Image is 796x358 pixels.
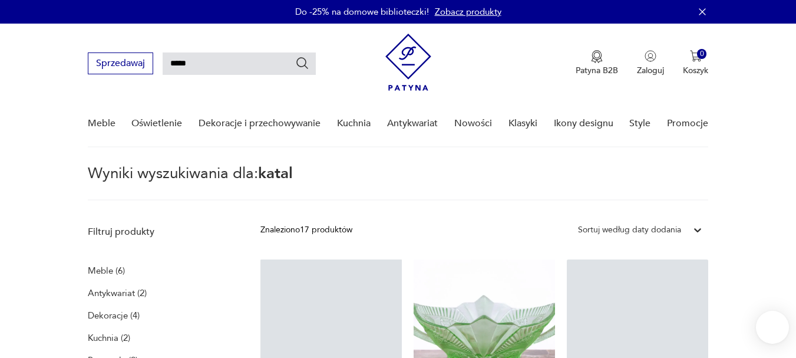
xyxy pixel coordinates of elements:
a: Zobacz produkty [435,6,501,18]
a: Oświetlenie [131,101,182,146]
p: Zaloguj [637,65,664,76]
button: 0Koszyk [683,50,708,76]
iframe: Smartsupp widget button [756,311,789,344]
a: Kuchnia (2) [88,330,130,346]
p: Koszyk [683,65,708,76]
button: Sprzedawaj [88,52,153,74]
a: Dekoracje (4) [88,307,140,324]
img: Ikona koszyka [690,50,702,62]
span: katal [258,163,293,184]
button: Patyna B2B [576,50,618,76]
img: Patyna - sklep z meblami i dekoracjami vintage [385,34,431,91]
div: 0 [697,49,707,59]
p: Filtruj produkty [88,225,232,238]
a: Ikony designu [554,101,613,146]
a: Sprzedawaj [88,60,153,68]
a: Meble [88,101,115,146]
a: Antykwariat [387,101,438,146]
p: Do -25% na domowe biblioteczki! [295,6,429,18]
button: Zaloguj [637,50,664,76]
button: Szukaj [295,56,309,70]
a: Style [629,101,650,146]
img: Ikonka użytkownika [645,50,656,62]
a: Nowości [454,101,492,146]
a: Antykwariat (2) [88,285,147,301]
p: Wyniki wyszukiwania dla: [88,166,709,201]
a: Dekoracje i przechowywanie [199,101,321,146]
img: Ikona medalu [591,50,603,63]
a: Kuchnia [337,101,371,146]
div: Sortuj według daty dodania [578,224,681,237]
a: Promocje [667,101,708,146]
a: Klasyki [508,101,537,146]
div: Znaleziono 17 produktów [260,224,352,237]
a: Ikona medaluPatyna B2B [576,50,618,76]
p: Patyna B2B [576,65,618,76]
a: Meble (6) [88,262,125,279]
